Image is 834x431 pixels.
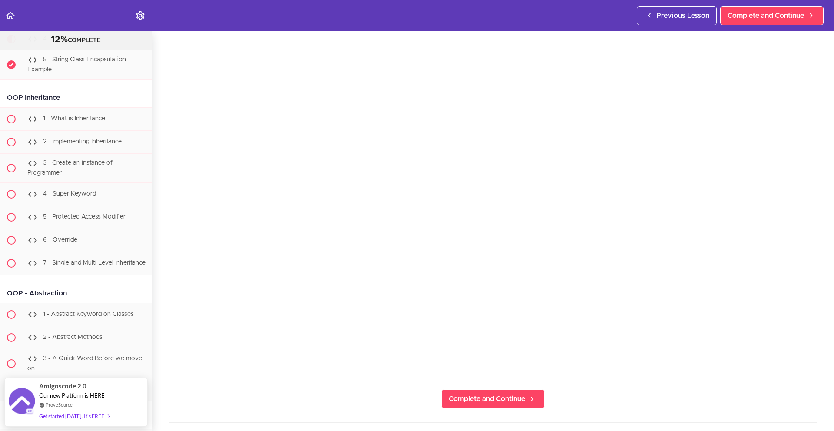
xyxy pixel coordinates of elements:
[27,57,126,73] span: 5 - String Class Encapsulation Example
[51,35,68,44] span: 12%
[11,34,141,46] div: COMPLETE
[43,116,105,122] span: 1 - What is Inheritance
[27,355,142,371] span: 3 - A Quick Word Before we move on
[720,6,824,25] a: Complete and Continue
[43,334,103,340] span: 2 - Abstract Methods
[39,381,86,391] span: Amigoscode 2.0
[637,6,717,25] a: Previous Lesson
[135,10,146,21] svg: Settings Menu
[5,10,16,21] svg: Back to course curriculum
[441,389,545,408] a: Complete and Continue
[728,10,804,21] span: Complete and Continue
[43,214,126,220] span: 5 - Protected Access Modifier
[39,392,105,399] span: Our new Platform is HERE
[27,160,113,176] span: 3 - Create an instance of Programmer
[9,388,35,416] img: provesource social proof notification image
[43,260,146,266] span: 7 - Single and Multi Level Inheritance
[43,237,77,243] span: 6 - Override
[449,394,525,404] span: Complete and Continue
[43,139,122,145] span: 2 - Implementing Inheritance
[39,411,109,421] div: Get started [DATE]. It's FREE
[43,191,96,197] span: 4 - Super Keyword
[43,311,134,317] span: 1 - Abstract Keyword on Classes
[656,10,709,21] span: Previous Lesson
[46,401,73,408] a: ProveSource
